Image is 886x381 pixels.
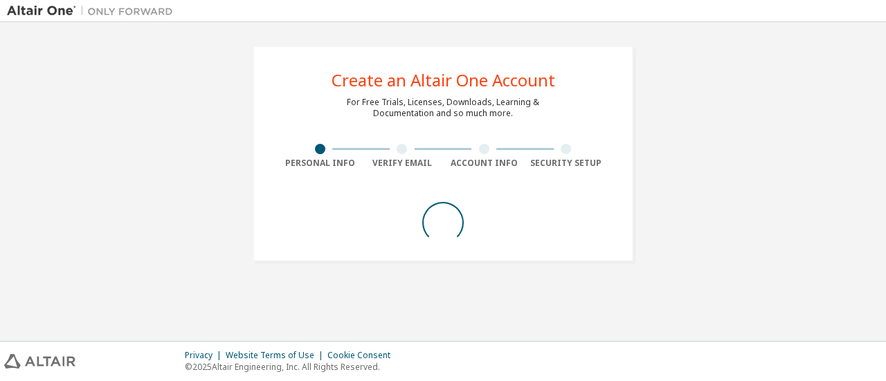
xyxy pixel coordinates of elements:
[226,350,327,361] div: Website Terms of Use
[347,97,539,119] div: For Free Trials, Licenses, Downloads, Learning & Documentation and so much more.
[4,354,75,369] img: altair_logo.svg
[279,158,361,169] div: Personal Info
[7,4,180,18] img: Altair One
[332,72,555,89] div: Create an Altair One Account
[361,158,444,169] div: Verify Email
[185,350,226,361] div: Privacy
[525,158,608,169] div: Security Setup
[443,158,525,169] div: Account Info
[185,361,399,373] p: © 2025 Altair Engineering, Inc. All Rights Reserved.
[327,350,399,361] div: Cookie Consent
